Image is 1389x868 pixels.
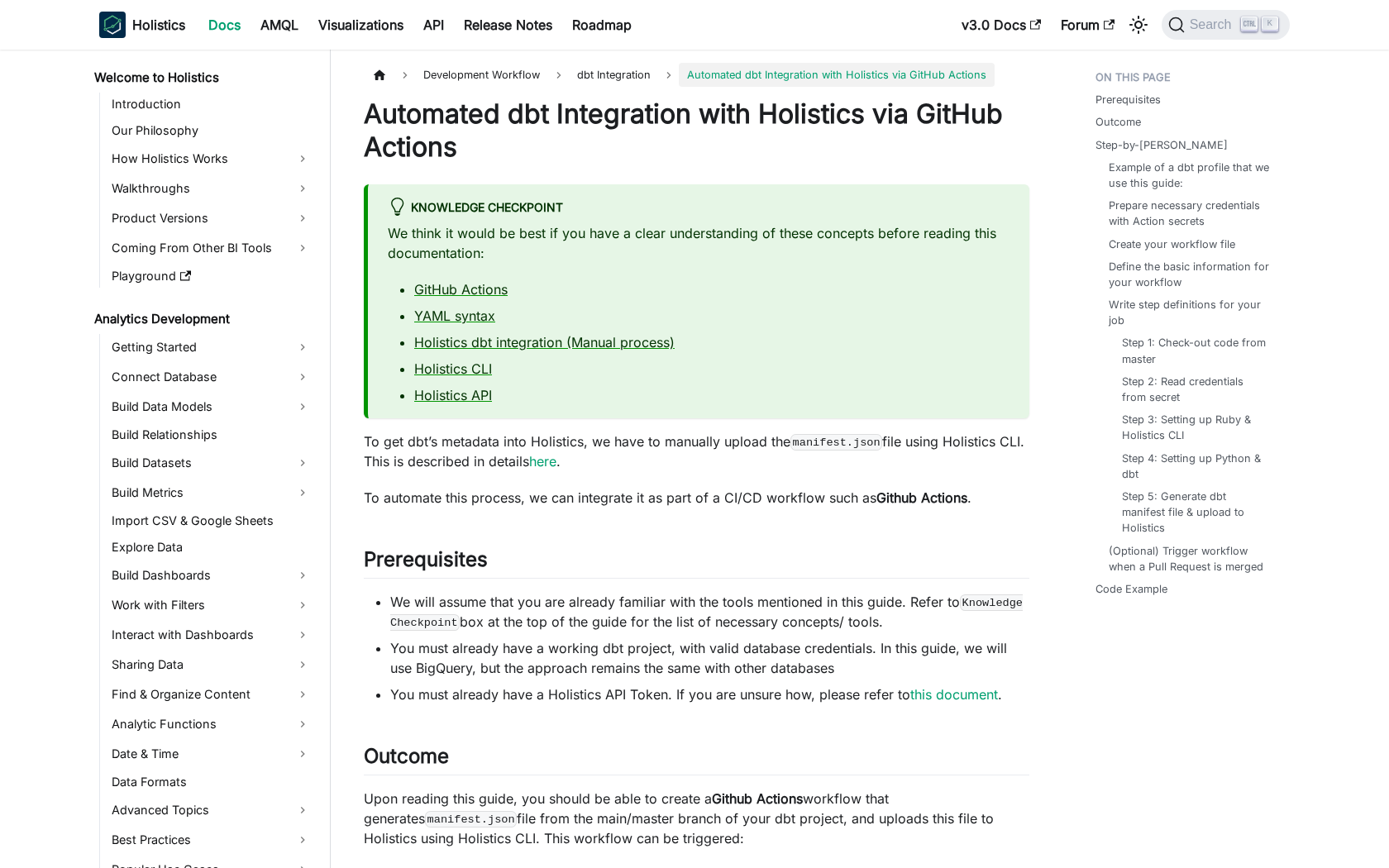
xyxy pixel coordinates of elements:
[1122,374,1267,405] a: Step 2: Read credentials from secret
[107,450,316,476] a: Build Datasets
[1162,10,1290,40] button: Search (Ctrl+K)
[107,741,316,767] a: Date & Time
[1095,581,1167,597] a: Code Example
[569,63,659,87] a: dbt Integration
[198,12,251,38] a: Docs
[414,387,492,403] a: Holistics API
[107,681,316,708] a: Find & Organize Content
[425,811,517,827] code: manifest.json
[107,770,316,794] a: Data Formats
[414,308,495,324] a: YAML syntax
[790,434,882,451] code: manifest.json
[364,789,1029,848] p: Upon reading this guide, you should be able to create a workflow that generates file from the mai...
[712,790,803,807] strong: Github Actions
[1109,198,1273,229] a: Prepare necessary credentials with Action secrets
[107,364,316,390] a: Connect Database
[107,175,316,202] a: Walkthroughs
[413,12,454,38] a: API
[107,479,316,506] a: Build Metrics
[910,686,998,703] a: this document
[577,69,651,81] span: dbt Integration
[107,651,316,678] a: Sharing Data
[107,235,316,261] a: Coming From Other BI Tools
[107,93,316,116] a: Introduction
[1122,451,1267,482] a: Step 4: Setting up Python & dbt
[562,12,642,38] a: Roadmap
[99,12,185,38] a: HolisticsHolistics
[364,547,1029,579] h2: Prerequisites
[364,98,1029,164] h1: Automated dbt Integration with Holistics via GitHub Actions
[107,592,316,618] a: Work with Filters
[1095,114,1141,130] a: Outcome
[390,638,1029,678] li: You must already have a working dbt project, with valid database credentials. In this guide, we w...
[107,145,316,172] a: How Holistics Works
[107,119,316,142] a: Our Philosophy
[388,223,1010,263] p: We think it would be best if you have a clear understanding of these concepts before reading this...
[364,488,1029,508] p: To automate this process, we can integrate it as part of a CI/CD workflow such as .
[364,63,1029,87] nav: Breadcrumbs
[388,198,1010,219] div: Knowledge Checkpoint
[107,423,316,446] a: Build Relationships
[679,63,995,87] span: Automated dbt Integration with Holistics via GitHub Actions
[1095,92,1161,107] a: Prerequisites
[390,592,1029,632] li: We will assume that you are already familiar with the tools mentioned in this guide. Refer to box...
[1109,297,1273,328] a: Write step definitions for your job
[107,205,316,231] a: Product Versions
[107,711,316,737] a: Analytic Functions
[107,265,316,288] a: Playground
[1109,259,1273,290] a: Define the basic information for your workflow
[364,432,1029,471] p: To get dbt’s metadata into Holistics, we have to manually upload the file using Holistics CLI. Th...
[1109,236,1235,252] a: Create your workflow file
[89,308,316,331] a: Analytics Development
[89,66,316,89] a: Welcome to Holistics
[107,562,316,589] a: Build Dashboards
[132,15,185,35] b: Holistics
[107,509,316,532] a: Import CSV & Google Sheets
[1185,17,1242,32] span: Search
[107,797,316,823] a: Advanced Topics
[1109,543,1273,575] a: (Optional) Trigger workflow when a Pull Request is merged
[364,63,395,87] a: Home page
[107,827,316,853] a: Best Practices
[107,622,316,648] a: Interact with Dashboards
[107,334,316,360] a: Getting Started
[1122,412,1267,443] a: Step 3: Setting up Ruby & Holistics CLI
[414,334,675,351] a: Holistics dbt integration (Manual process)
[99,12,126,38] img: Holistics
[529,453,556,470] a: here
[1095,137,1228,153] a: Step-by-[PERSON_NAME]
[308,12,413,38] a: Visualizations
[107,393,316,420] a: Build Data Models
[1051,12,1124,38] a: Forum
[415,63,548,87] span: Development Workflow
[454,12,562,38] a: Release Notes
[952,12,1051,38] a: v3.0 Docs
[1109,160,1273,191] a: Example of a dbt profile that we use this guide:
[390,684,1029,704] li: You must already have a Holistics API Token. If you are unsure how, please refer to .
[876,489,967,506] strong: Github Actions
[414,281,508,298] a: GitHub Actions
[1122,489,1267,537] a: Step 5: Generate dbt manifest file & upload to Holistics
[83,50,331,868] nav: Docs sidebar
[414,360,492,377] a: Holistics CLI
[1262,17,1278,31] kbd: K
[1125,12,1152,38] button: Switch between dark and light mode (currently light mode)
[107,536,316,559] a: Explore Data
[1122,335,1267,366] a: Step 1: Check-out code from master
[251,12,308,38] a: AMQL
[364,744,1029,775] h2: Outcome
